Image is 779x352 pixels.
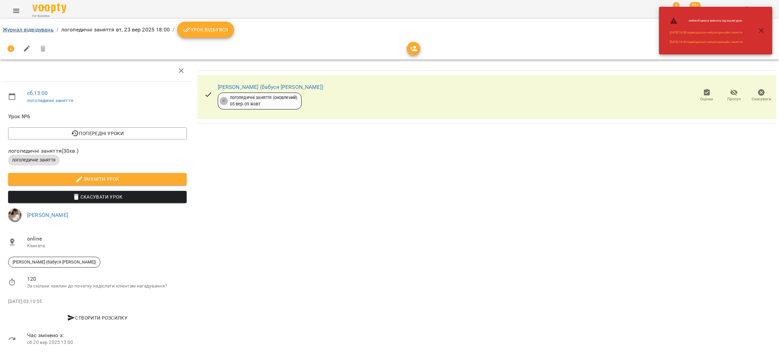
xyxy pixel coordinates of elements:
[664,14,748,28] li: online : Кімната зайнята під інший урок
[230,95,298,107] div: логопедичні заняття (оновлений) 05 вер - 09 жовт
[11,314,184,322] span: Створити розсилку
[8,208,22,222] img: 324cf31579ee0f5396cf6823d9b27b67.jpeg
[27,331,187,340] span: Час змінено з:
[27,90,48,96] a: сб , 13:00
[183,26,229,34] span: Урок відбувся
[220,97,228,105] div: 4
[752,96,771,102] span: Скасувати
[27,243,187,249] p: Кімната
[32,3,66,13] img: Voopty Logo
[8,191,187,203] button: Скасувати Урок
[693,86,721,105] button: Оцінки
[218,84,323,90] a: [PERSON_NAME] (бабуся [PERSON_NAME])
[27,235,187,243] span: online
[27,275,187,283] span: 120
[8,298,187,305] p: [DATE] 03:10:55
[14,129,181,137] span: Попередні уроки
[27,283,187,290] p: За скільки хвилин до початку надіслати клієнтам нагадування?
[27,339,187,346] p: сб 20 вер 2025 13:00
[727,96,741,102] span: Прогул
[32,14,66,18] span: For Business
[690,2,701,9] span: 99+
[14,175,181,183] span: Змінити урок
[56,26,58,34] li: /
[3,26,54,33] a: Журнал відвідувань
[177,22,234,38] button: Урок відбувся
[8,312,187,324] button: Створити розсилку
[14,193,181,201] span: Скасувати Урок
[721,86,748,105] button: Прогул
[670,40,743,44] a: [DATE] 18:00 індивідуальні нейрокорекційні заняття
[700,96,713,102] span: Оцінки
[748,86,775,105] button: Скасувати
[673,2,680,9] span: 9
[8,147,187,155] span: логопедичні заняття ( 30 хв. )
[8,157,60,163] span: логопедичне заняття
[8,173,187,185] button: Змінити урок
[8,112,187,121] span: Урок №6
[27,98,73,103] a: логопедичні заняття
[27,212,68,218] a: [PERSON_NAME]
[670,30,743,35] a: [DATE] 18:00 індивідуальні нейрокорекційні заняття
[61,26,170,34] p: логопедичні заняття вт, 23 вер 2025 18:00
[172,26,174,34] li: /
[8,127,187,140] button: Попередні уроки
[8,259,100,265] span: [PERSON_NAME] (бабуся [PERSON_NAME])
[8,3,24,19] button: Menu
[3,22,776,38] nav: breadcrumb
[8,257,100,268] div: [PERSON_NAME] (бабуся [PERSON_NAME])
